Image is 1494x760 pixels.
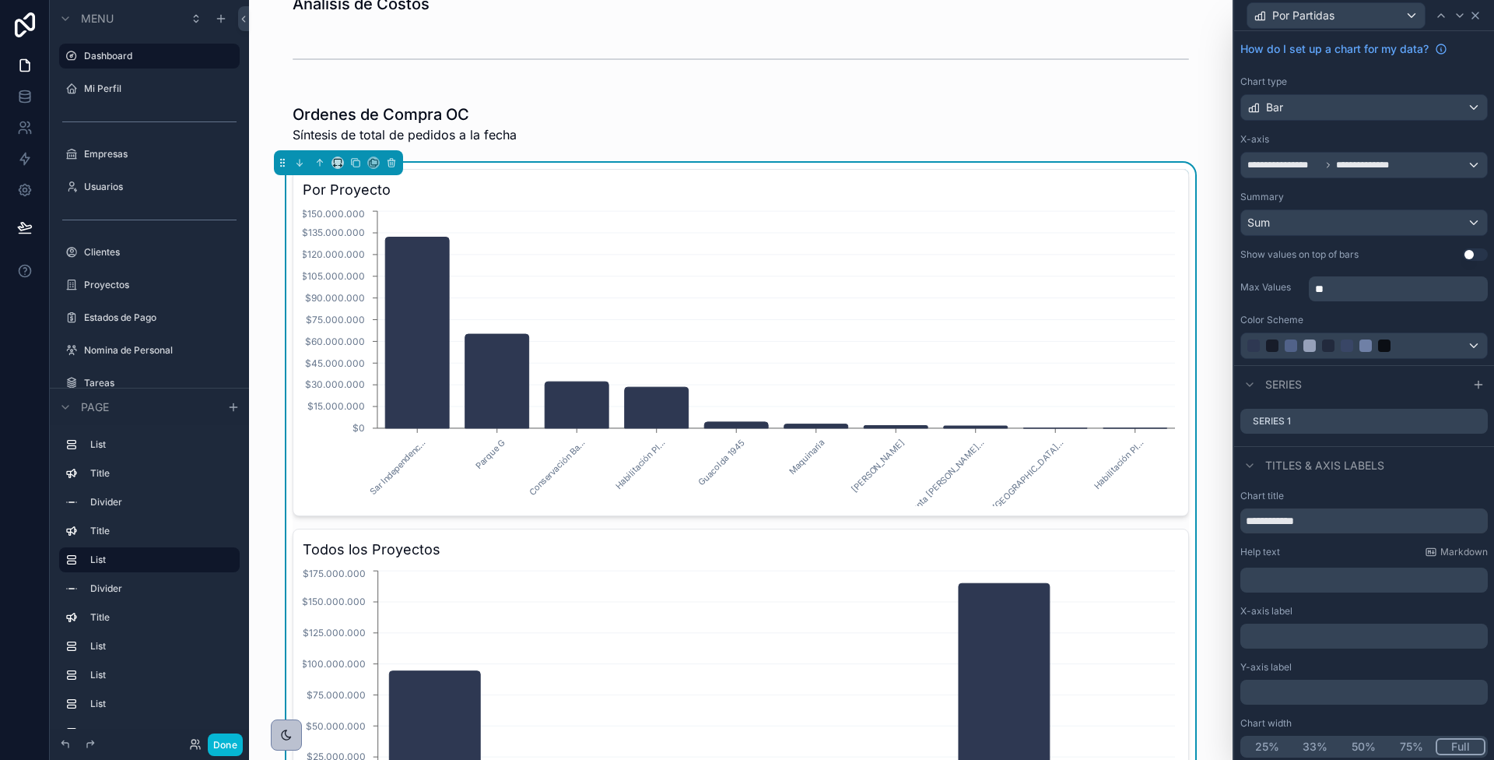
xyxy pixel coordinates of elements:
div: Show values on top of bars [1240,248,1359,261]
label: Nomina de Personal [84,344,237,357]
tspan: $105.000.000 [301,270,365,282]
div: scrollable content [1240,565,1488,593]
label: Empresas [84,148,237,160]
span: Series [1265,377,1302,392]
button: Bar [1240,94,1488,121]
text: Habilitación Pl... [1092,437,1145,491]
h3: Todos los Proyectos [303,539,1179,561]
div: scrollable content [1240,680,1488,705]
text: Guacolda 1945 [696,437,747,487]
tspan: $135.000.000 [302,227,365,238]
label: List [90,698,233,710]
label: X-axis label [1240,605,1292,617]
span: Sum [1247,215,1270,230]
tspan: $50.000.000 [306,720,366,732]
tspan: $75.000.000 [306,314,365,325]
label: Chart title [1240,490,1284,502]
label: X-axis [1240,133,1269,146]
text: Sar Independenc... [368,437,428,497]
text: Maquinaria [787,437,826,477]
label: Title [90,525,233,537]
label: List [90,438,233,451]
span: Page [81,399,109,414]
text: Sar Santa [PERSON_NAME]... [895,437,986,528]
label: Dashboard [84,50,230,62]
tspan: $150.000.000 [301,208,365,220]
tspan: $30.000.000 [305,378,365,390]
tspan: $120.000.000 [301,248,365,260]
label: Max Values [1240,281,1303,294]
label: Title [90,611,233,624]
label: Title [90,467,233,480]
div: scrollable content [1309,273,1488,301]
button: 25% [1243,738,1291,755]
label: Clientes [84,246,237,259]
a: How do I set up a chart for my data? [1240,41,1447,57]
span: Por Partidas [1272,8,1334,23]
label: Chart type [1240,76,1287,88]
label: Y-axis label [1240,661,1292,674]
label: List [90,640,233,653]
label: Summary [1240,191,1284,203]
tspan: $175.000.000 [303,568,366,579]
tspan: $45.000.000 [305,357,365,369]
span: Menu [81,11,114,26]
tspan: $90.000.000 [305,292,365,304]
span: How do I set up a chart for my data? [1240,41,1429,57]
label: Divider [90,582,233,595]
text: Conservación Ba... [527,437,587,498]
label: Chart width [1240,717,1292,730]
button: Done [208,734,243,756]
tspan: $75.000.000 [307,689,366,701]
label: Tareas [84,377,237,389]
tspan: $15.000.000 [307,400,365,412]
button: Full [1436,738,1485,755]
label: Mi Perfil [84,83,237,95]
tspan: $150.000.000 [302,596,366,607]
button: 75% [1387,738,1436,755]
text: Parque G [473,437,507,471]
button: 50% [1339,738,1387,755]
div: scrollable content [50,425,249,729]
label: Color Scheme [1240,314,1303,326]
label: Estados de Pago [84,311,237,324]
label: Proyectos [84,279,237,291]
tspan: $100.000.000 [301,658,366,670]
div: scrollable content [1240,624,1488,649]
text: Habilitación Pl... [613,437,667,491]
tspan: $0 [352,422,365,434]
tspan: $60.000.000 [305,336,365,347]
a: Markdown [1425,546,1488,558]
span: Bar [1266,100,1283,115]
span: Markdown [1440,546,1488,558]
span: Titles & Axis labels [1265,458,1384,473]
button: Sum [1240,209,1488,236]
label: Series 1 [1253,415,1291,427]
label: List [90,554,227,566]
label: Usuarios [84,181,237,193]
label: Divider [90,496,233,508]
button: Por Partidas [1247,2,1426,29]
label: Help text [1240,546,1280,558]
h3: Por Proyecto [303,179,1179,201]
label: List [90,727,233,739]
button: 33% [1291,738,1339,755]
div: chart [303,207,1179,506]
tspan: $125.000.000 [303,627,366,639]
text: [PERSON_NAME] [849,437,907,494]
label: List [90,669,233,681]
